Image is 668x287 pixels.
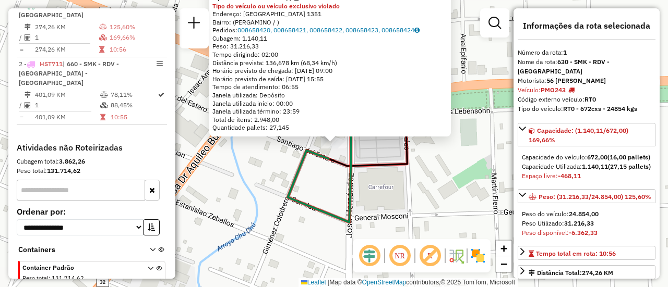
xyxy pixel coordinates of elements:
span: | [328,279,329,286]
div: Tempo dirigindo: 02:00 [212,51,448,59]
div: Distância Total: [529,268,613,278]
td: 88,45% [110,100,157,110]
span: Peso do veículo: [522,210,599,218]
span: Containers [18,244,136,255]
td: 401,09 KM [34,90,100,100]
td: 169,66% [109,32,163,43]
h4: Informações da rota selecionada [518,21,655,31]
strong: PMO243 [541,86,566,94]
div: Horário previsto de chegada: [DATE] 09:00 [212,67,448,75]
div: Veículo: [518,85,655,95]
a: Tempo total em rota: 10:56 [518,246,655,260]
td: 78,11% [110,90,157,100]
td: / [19,100,24,110]
i: Distância Total [25,24,31,30]
strong: 24.854,00 [569,210,599,218]
span: Peso total [22,274,49,282]
a: Zoom out [496,256,511,272]
div: Capacidade do veículo: [522,153,651,162]
strong: 672,00 [587,153,607,161]
div: Peso disponível: [522,228,651,238]
a: Exibir filtros [484,13,505,33]
a: Zoom in [496,241,511,256]
span: Peso: (31.216,33/24.854,00) 125,60% [539,193,651,201]
i: % de utilização do peso [99,24,107,30]
span: 274,26 KM [582,269,613,277]
i: Observações [414,27,420,33]
div: Peso Utilizado: [522,219,651,228]
h4: Atividades não Roteirizadas [17,143,167,153]
span: + [500,242,507,255]
div: Janela utilizada término: 23:59 [212,107,448,116]
td: 401,09 KM [34,112,100,122]
td: = [19,44,24,55]
a: Nova sessão e pesquisa [184,13,205,36]
div: Janela utilizada início: 00:00 [212,99,448,108]
strong: (27,15 pallets) [608,163,651,170]
i: Total de Atividades [25,102,31,108]
a: 008658420, 008658421, 008658422, 008658423, 008658424 [237,26,420,34]
div: Peso: (31.216,33/24.854,00) 125,60% [518,205,655,242]
div: Distância prevista: 136,678 km (68,34 km/h) [212,59,448,67]
span: | 660 - SMK - RDV - [GEOGRAPHIC_DATA] - [GEOGRAPHIC_DATA] [19,60,119,86]
td: 1 [34,32,99,43]
div: Código externo veículo: [518,95,655,104]
i: % de utilização da cubagem [99,34,107,41]
i: % de utilização da cubagem [100,102,108,108]
strong: RT0 [584,95,596,103]
div: Quantidade pallets: 27,145 [212,123,448,132]
td: = [19,112,24,122]
span: − [500,257,507,270]
span: : [49,274,50,282]
span: Tempo total em rota: 10:56 [536,249,616,257]
img: Exibir/Ocultar setores [470,247,486,264]
td: 10:55 [110,112,157,122]
i: Tempo total em rota [100,114,105,120]
span: Ocultar NR [387,243,412,268]
span: HST711 [40,60,63,68]
div: Tipo do veículo: [518,104,655,114]
div: Janela utilizada: Depósito [212,91,448,99]
span: 131.714,62 [52,274,84,282]
i: % de utilização do peso [100,92,108,98]
strong: Tipo do veículo ou veículo exclusivo violado [212,2,340,10]
div: Map data © contributors,© 2025 TomTom, Microsoft [299,278,518,287]
span: 2 - [19,60,119,86]
em: Opções [157,60,163,67]
i: Tempo total em rota [99,46,104,53]
td: 1 [34,100,100,110]
strong: -6.362,33 [569,229,598,236]
div: Capacidade Utilizada: [522,162,651,171]
td: 125,60% [109,22,163,32]
div: Cubagem total: [17,157,167,166]
span: Exibir rótulo [417,243,443,268]
img: Fluxo de ruas [448,247,464,264]
div: Total de itens: 2.948,00 [212,116,448,124]
strong: 1.140,11 [582,163,608,170]
strong: 630 - SMK - RDV - [GEOGRAPHIC_DATA] [518,58,610,75]
strong: 56 [PERSON_NAME] [546,77,606,84]
span: Container Padrão [22,263,135,272]
div: Horário previsto de saída: [DATE] 15:55 [212,75,448,83]
strong: -468,11 [558,172,581,180]
strong: 1 [563,48,567,56]
i: Total de Atividades [25,34,31,41]
div: Motorista: [518,76,655,85]
span: Ocultar deslocamento [357,243,382,268]
span: Capacidade: (1.140,11/672,00) 169,66% [529,127,628,144]
div: Pedidos: [212,26,448,34]
td: / [19,32,24,43]
span: Peso: 31.216,33 [212,42,259,50]
td: 274,26 KM [34,22,99,32]
i: Distância Total [25,92,31,98]
div: Capacidade: (1.140,11/672,00) 169,66% [518,148,655,185]
strong: 31.216,33 [564,219,594,227]
td: 274,26 KM [34,44,99,55]
label: Ordenar por: [17,205,167,218]
a: Leaflet [301,279,326,286]
i: Rota otimizada [158,92,164,98]
div: Número da rota: [518,48,655,57]
button: Ordem crescente [143,219,160,235]
span: Cubagem: 1.140,11 [212,34,267,42]
i: Tipo do veículo ou veículo exclusivo violado [568,87,575,93]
